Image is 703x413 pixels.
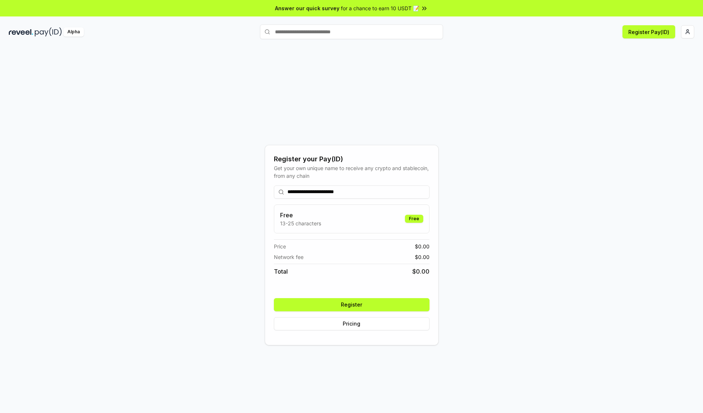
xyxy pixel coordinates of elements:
[35,27,62,37] img: pay_id
[280,211,321,219] h3: Free
[405,215,423,223] div: Free
[274,154,429,164] div: Register your Pay(ID)
[341,4,419,12] span: for a chance to earn 10 USDT 📝
[274,164,429,180] div: Get your own unique name to receive any crypto and stablecoin, from any chain
[63,27,84,37] div: Alpha
[280,219,321,227] p: 13-25 characters
[275,4,339,12] span: Answer our quick survey
[415,253,429,261] span: $ 0.00
[622,25,675,38] button: Register Pay(ID)
[274,253,304,261] span: Network fee
[274,243,286,250] span: Price
[274,317,429,330] button: Pricing
[415,243,429,250] span: $ 0.00
[274,298,429,311] button: Register
[274,267,288,276] span: Total
[412,267,429,276] span: $ 0.00
[9,27,33,37] img: reveel_dark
